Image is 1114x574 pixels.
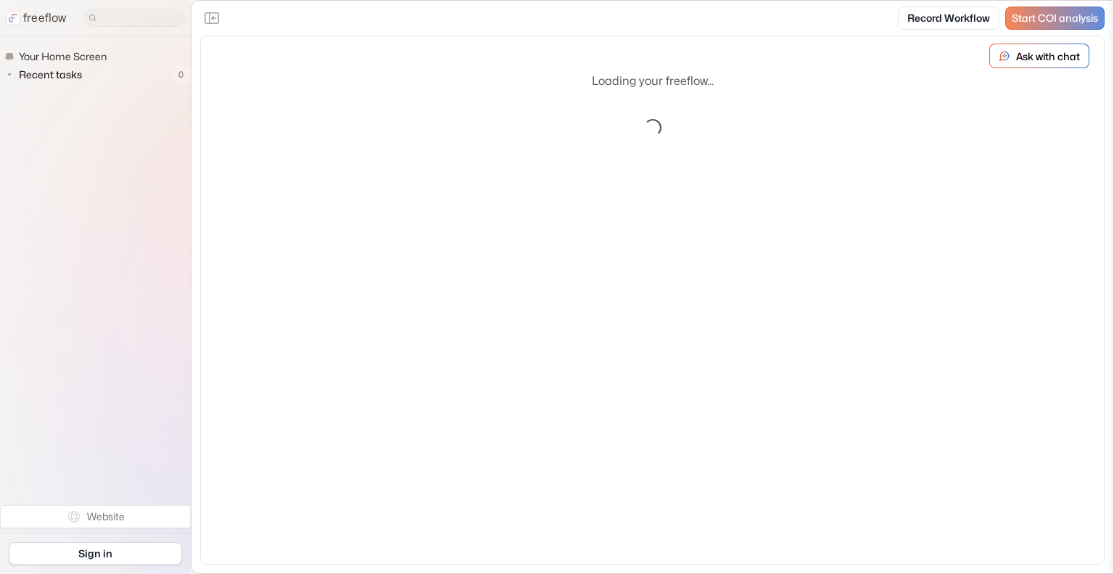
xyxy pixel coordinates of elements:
[171,65,191,84] span: 0
[16,49,111,64] span: Your Home Screen
[200,7,223,30] button: Close the sidebar
[4,66,88,83] button: Recent tasks
[9,542,182,565] a: Sign in
[592,73,714,90] p: Loading your freeflow...
[23,9,67,27] p: freeflow
[4,48,112,65] a: Your Home Screen
[16,67,86,82] span: Recent tasks
[1005,7,1105,30] a: Start COI analysis
[898,7,999,30] a: Record Workflow
[1016,49,1080,64] p: Ask with chat
[1012,12,1098,25] span: Start COI analysis
[6,9,67,27] a: freeflow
